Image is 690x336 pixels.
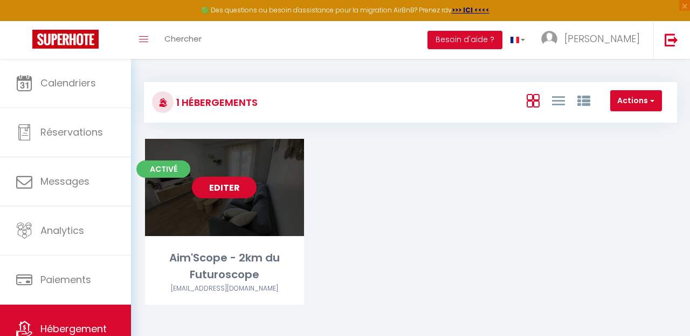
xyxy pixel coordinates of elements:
a: ... [PERSON_NAME] [533,21,653,59]
span: Analytics [40,224,84,237]
span: Messages [40,174,89,188]
span: Paiements [40,273,91,286]
a: Vue par Groupe [577,91,590,109]
img: Super Booking [32,30,99,49]
img: ... [541,31,557,47]
a: Vue en Box [527,91,540,109]
span: [PERSON_NAME] [564,32,640,45]
h3: 1 Hébergements [174,90,258,115]
button: Actions [610,90,662,112]
a: >>> ICI <<<< [452,5,489,15]
div: Aim'Scope - 2km du Futuroscope [145,250,304,284]
img: logout [665,33,678,46]
span: Réservations [40,125,103,139]
a: Chercher [156,21,210,59]
span: Calendriers [40,76,96,90]
a: Editer [192,177,257,198]
button: Besoin d'aide ? [427,31,502,49]
span: Activé [136,160,190,178]
span: Chercher [164,33,202,44]
span: Hébergement [40,322,107,335]
a: Vue en Liste [552,91,565,109]
div: Airbnb [145,284,304,294]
